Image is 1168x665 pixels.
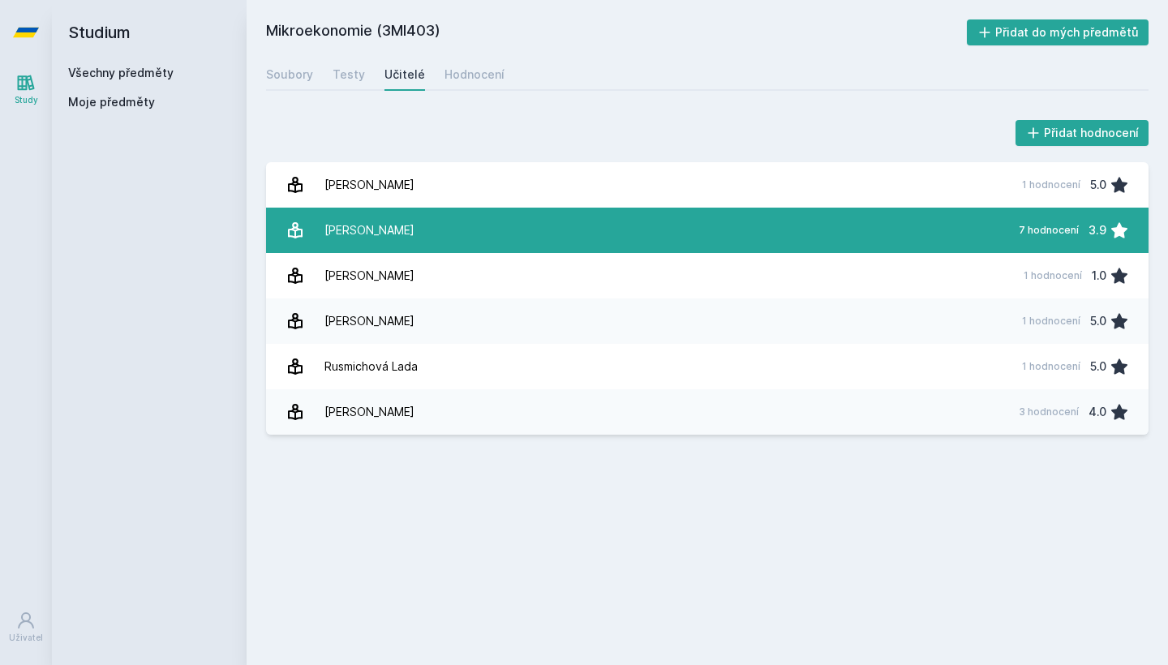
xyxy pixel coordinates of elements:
a: Rusmichová Lada 1 hodnocení 5.0 [266,344,1149,389]
div: 5.0 [1090,169,1106,201]
div: [PERSON_NAME] [324,169,414,201]
div: 3 hodnocení [1019,405,1079,418]
a: [PERSON_NAME] 1 hodnocení 5.0 [266,298,1149,344]
div: 5.0 [1090,305,1106,337]
button: Přidat hodnocení [1016,120,1149,146]
button: Přidat do mých předmětů [967,19,1149,45]
a: Testy [333,58,365,91]
div: [PERSON_NAME] [324,214,414,247]
h2: Mikroekonomie (3MI403) [266,19,967,45]
div: 1.0 [1092,260,1106,292]
div: [PERSON_NAME] [324,305,414,337]
div: Study [15,94,38,106]
div: Soubory [266,66,313,83]
a: [PERSON_NAME] 7 hodnocení 3.9 [266,208,1149,253]
div: 1 hodnocení [1022,360,1080,373]
div: 5.0 [1090,350,1106,383]
div: 1 hodnocení [1022,178,1080,191]
a: Učitelé [384,58,425,91]
a: [PERSON_NAME] 3 hodnocení 4.0 [266,389,1149,435]
a: [PERSON_NAME] 1 hodnocení 5.0 [266,162,1149,208]
a: [PERSON_NAME] 1 hodnocení 1.0 [266,253,1149,298]
a: Study [3,65,49,114]
div: 3.9 [1089,214,1106,247]
div: Uživatel [9,632,43,644]
div: 1 hodnocení [1022,315,1080,328]
div: [PERSON_NAME] [324,396,414,428]
div: 7 hodnocení [1019,224,1079,237]
div: Rusmichová Lada [324,350,418,383]
div: Testy [333,66,365,83]
div: Učitelé [384,66,425,83]
a: Všechny předměty [68,66,174,79]
span: Moje předměty [68,94,155,110]
a: Uživatel [3,603,49,652]
a: Soubory [266,58,313,91]
a: Hodnocení [444,58,505,91]
div: 1 hodnocení [1024,269,1082,282]
div: Hodnocení [444,66,505,83]
div: [PERSON_NAME] [324,260,414,292]
div: 4.0 [1089,396,1106,428]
